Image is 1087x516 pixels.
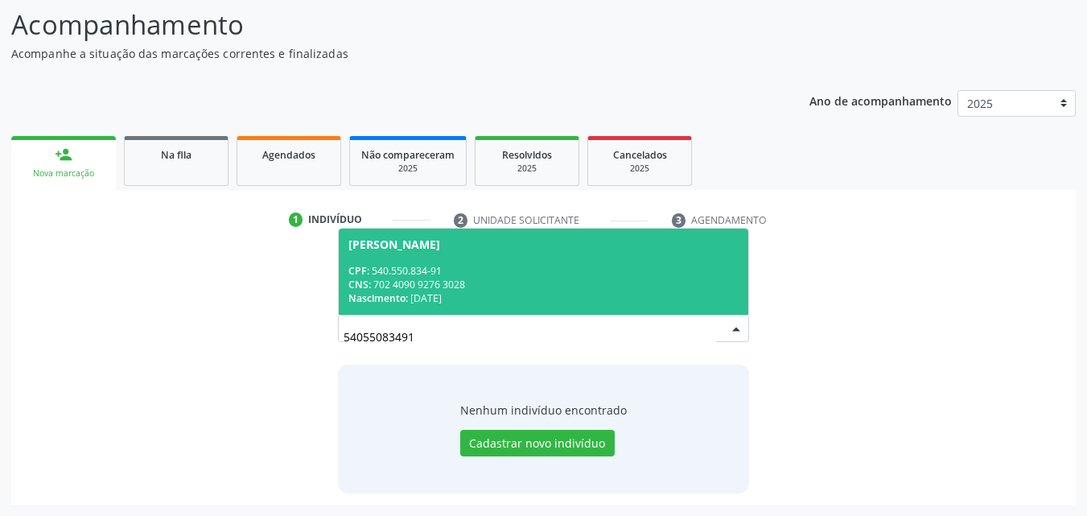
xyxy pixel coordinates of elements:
span: Não compareceram [361,148,455,162]
div: 702 4090 9276 3028 [348,278,739,291]
p: Ano de acompanhamento [809,90,952,110]
input: Busque por nome, CNS ou CPF [344,320,717,353]
span: Na fila [161,148,191,162]
div: Nenhum indivíduo encontrado [460,402,627,419]
span: Cancelados [613,148,667,162]
div: 2025 [487,163,567,175]
div: 2025 [599,163,680,175]
div: [DATE] [348,291,739,305]
span: Agendados [262,148,315,162]
div: Nova marcação [23,167,105,180]
span: CPF: [348,264,369,278]
div: person_add [55,146,72,163]
p: Acompanhamento [11,5,756,45]
div: 1 [289,213,303,227]
div: 2025 [361,163,455,175]
span: Resolvidos [502,148,552,162]
span: CNS: [348,278,371,291]
span: Nascimento: [348,291,408,305]
button: Cadastrar novo indivíduo [460,430,615,457]
div: Indivíduo [308,213,362,227]
p: Acompanhe a situação das marcações correntes e finalizadas [11,45,756,62]
div: [PERSON_NAME] [348,238,440,251]
div: 540.550.834-91 [348,264,739,278]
